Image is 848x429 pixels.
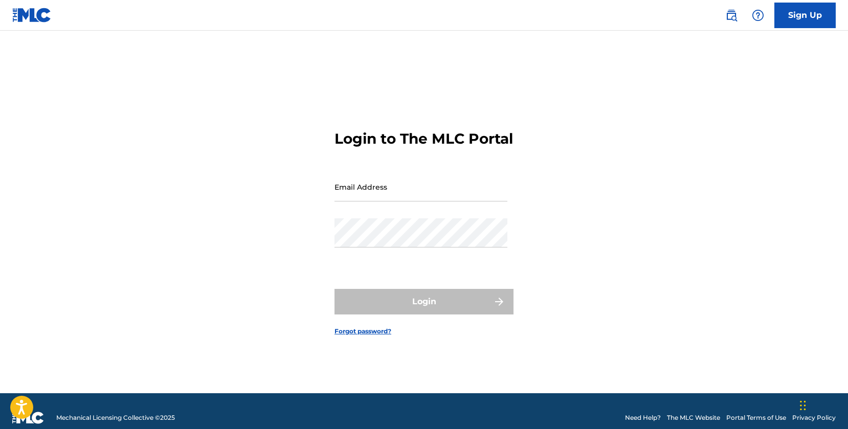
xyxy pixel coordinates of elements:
[792,413,836,422] a: Privacy Policy
[748,5,768,26] div: Help
[752,9,764,21] img: help
[667,413,720,422] a: The MLC Website
[625,413,661,422] a: Need Help?
[800,390,806,421] div: Drag
[12,8,52,22] img: MLC Logo
[334,327,391,336] a: Forgot password?
[56,413,175,422] span: Mechanical Licensing Collective © 2025
[721,5,742,26] a: Public Search
[774,3,836,28] a: Sign Up
[725,9,738,21] img: search
[334,130,513,148] h3: Login to The MLC Portal
[797,380,848,429] iframe: Chat Widget
[726,413,786,422] a: Portal Terms of Use
[12,412,44,424] img: logo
